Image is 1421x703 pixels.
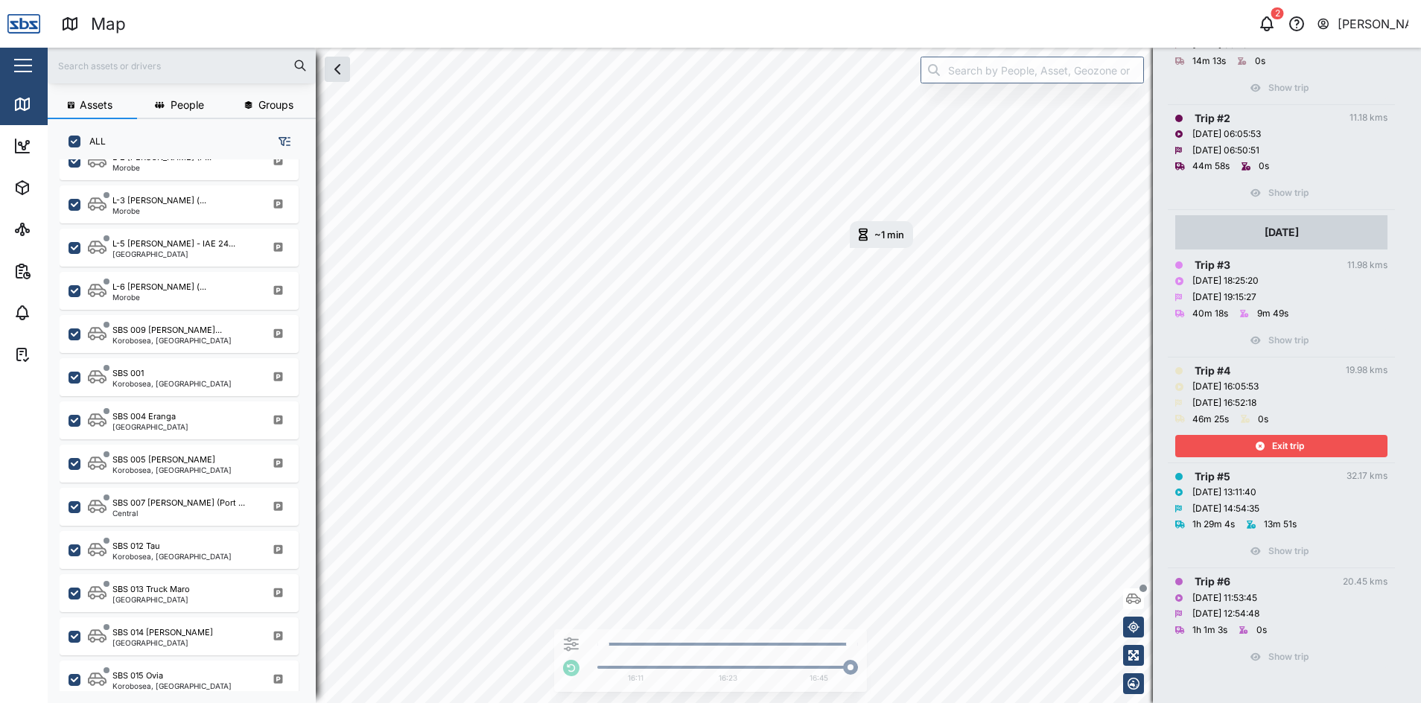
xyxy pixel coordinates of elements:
div: 19.98 kms [1346,363,1387,378]
div: [DATE] 06:50:51 [1192,144,1259,158]
div: [DATE] 16:05:53 [1192,380,1259,394]
div: L-6 [PERSON_NAME] (... [112,281,206,293]
div: 40m 18s [1192,307,1228,321]
div: SBS 004 Eranga [112,410,176,423]
div: [DATE] 18:25:20 [1192,274,1259,288]
div: Reports [39,263,89,279]
canvas: Map [48,48,1421,703]
span: Assets [80,100,112,110]
div: [GEOGRAPHIC_DATA] [112,250,235,258]
div: Map [91,11,126,37]
div: Korobosea, [GEOGRAPHIC_DATA] [112,337,232,344]
div: Korobosea, [GEOGRAPHIC_DATA] [112,553,232,560]
div: Map marker [850,221,913,248]
div: 32.17 kms [1347,469,1387,483]
div: Korobosea, [GEOGRAPHIC_DATA] [112,466,232,474]
div: SBS 012 Tau [112,540,160,553]
span: Groups [258,100,293,110]
div: 0s [1258,413,1268,427]
div: L-5 [PERSON_NAME] - IAE 24... [112,238,235,250]
div: [DATE] 13:11:40 [1192,486,1256,500]
label: ALL [80,136,106,147]
div: Central [112,509,245,517]
div: 46m 25s [1192,413,1229,427]
div: 0s [1255,54,1265,69]
div: 0s [1256,623,1267,637]
button: [PERSON_NAME] [1316,13,1409,34]
div: 16:11 [628,672,643,684]
div: 11.98 kms [1347,258,1387,273]
button: Exit trip [1175,435,1387,457]
div: Morobe [112,164,212,171]
div: Morobe [112,207,206,214]
input: Search assets or drivers [57,54,307,77]
div: SBS 013 Truck Maro [112,583,190,596]
div: Sites [39,221,74,238]
div: SBS 009 [PERSON_NAME]... [112,324,222,337]
div: Korobosea, [GEOGRAPHIC_DATA] [112,380,232,387]
div: Trip # 2 [1195,110,1230,127]
div: 13m 51s [1264,518,1297,532]
div: 44m 58s [1192,159,1230,174]
div: grid [60,159,315,691]
div: Map [39,96,72,112]
div: 0s [1259,159,1269,174]
div: [GEOGRAPHIC_DATA] [112,423,188,430]
div: [GEOGRAPHIC_DATA] [112,596,190,603]
div: [DATE] 11:53:45 [1192,591,1257,605]
div: [DATE] 06:05:53 [1192,127,1261,141]
div: [DATE] 12:54:48 [1192,607,1259,621]
div: 16:45 [810,672,828,684]
div: [DATE] 14:54:35 [1192,502,1259,516]
div: 20.45 kms [1343,575,1387,589]
div: Korobosea, [GEOGRAPHIC_DATA] [112,682,232,690]
div: SBS 014 [PERSON_NAME] [112,626,213,639]
span: People [171,100,204,110]
div: [DATE] [1265,224,1299,241]
div: [DATE] 16:52:18 [1192,396,1256,410]
div: [PERSON_NAME] [1338,15,1409,34]
div: Morobe [112,293,206,301]
div: 16:23 [719,672,737,684]
div: Dashboard [39,138,106,154]
div: Trip # 3 [1195,257,1230,273]
div: SBS 015 Ovia [112,669,163,682]
div: Alarms [39,305,85,321]
div: SBS 007 [PERSON_NAME] (Port ... [112,497,245,509]
div: SBS 005 [PERSON_NAME] [112,454,215,466]
div: 9m 49s [1257,307,1288,321]
div: [DATE] 19:15:27 [1192,290,1256,305]
div: L-3 [PERSON_NAME] (... [112,194,206,207]
div: 2 [1271,7,1284,19]
img: Main Logo [7,7,40,40]
div: [GEOGRAPHIC_DATA] [112,639,213,646]
span: Exit trip [1272,436,1304,457]
div: Trip # 4 [1195,363,1230,379]
div: Trip # 5 [1195,468,1230,485]
div: Tasks [39,346,80,363]
div: 1h 29m 4s [1192,518,1235,532]
input: Search by People, Asset, Geozone or Place [921,57,1144,83]
div: ~1 min [874,230,904,240]
div: Assets [39,179,85,196]
div: Trip # 6 [1195,573,1230,590]
div: 11.18 kms [1350,111,1387,125]
div: 1h 1m 3s [1192,623,1227,637]
div: 14m 13s [1192,54,1226,69]
div: SBS 001 [112,367,144,380]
